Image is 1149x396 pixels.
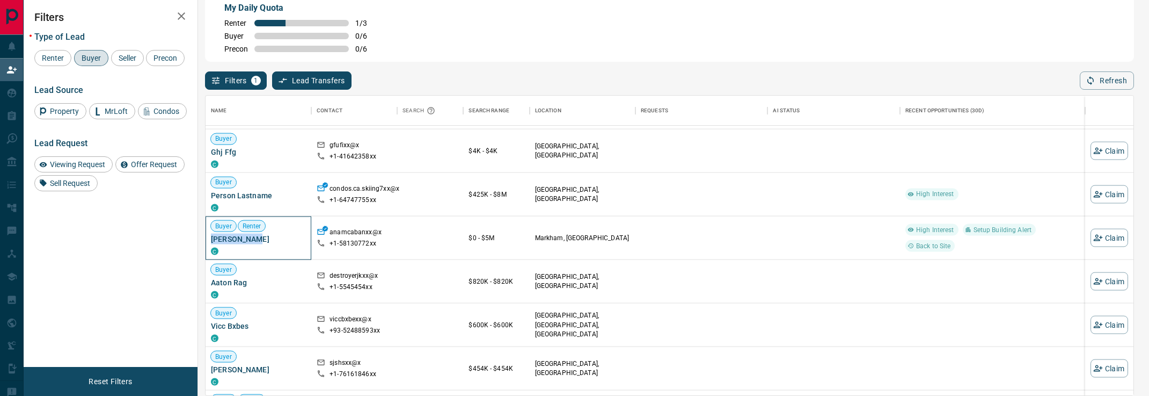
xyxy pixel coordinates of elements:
[330,370,376,379] p: +1- 76161846xx
[330,152,376,161] p: +1- 41642358xx
[912,190,958,199] span: High Interest
[330,227,382,239] p: anamcabanxx@x
[211,321,306,332] span: Vicc Bxbes
[211,221,236,231] span: Buyer
[211,178,236,187] span: Buyer
[469,146,524,156] p: $4K - $4K
[905,96,984,126] div: Recent Opportunities (30d)
[224,32,248,40] span: Buyer
[469,320,524,330] p: $600K - $600K
[535,233,630,242] p: Markham, [GEOGRAPHIC_DATA]
[211,265,236,274] span: Buyer
[330,283,372,292] p: +1- 5545454xx
[101,107,131,116] span: MrLoft
[34,138,87,148] span: Lead Request
[211,190,306,201] span: Person Lastname
[469,190,524,199] p: $425K - $8M
[34,156,113,172] div: Viewing Request
[211,308,236,318] span: Buyer
[224,45,248,53] span: Precon
[150,107,183,116] span: Condos
[211,234,306,244] span: [PERSON_NAME]
[330,358,361,370] p: sjshsxx@x
[252,77,260,84] span: 1
[641,96,668,126] div: Requests
[773,96,800,126] div: AI Status
[330,140,359,152] p: gfufixx@x
[330,326,380,335] p: +93- 52488593xx
[34,50,71,66] div: Renter
[969,225,1036,234] span: Setup Building Alert
[635,96,768,126] div: Requests
[1091,316,1128,334] button: Claim
[150,54,181,62] span: Precon
[46,107,83,116] span: Property
[78,54,105,62] span: Buyer
[138,103,187,119] div: Condos
[1091,142,1128,160] button: Claim
[330,184,399,195] p: condos.ca.skiing7xx@x
[238,221,266,231] span: Renter
[211,96,227,126] div: Name
[211,378,218,386] div: condos.ca
[912,241,955,250] span: Back to Site
[535,141,630,160] p: [GEOGRAPHIC_DATA], [GEOGRAPHIC_DATA]
[211,352,236,361] span: Buyer
[211,134,236,143] span: Buyer
[469,364,524,373] p: $454K - $454K
[900,96,1085,126] div: Recent Opportunities (30d)
[34,175,98,191] div: Sell Request
[330,271,378,282] p: destroyerjkxx@x
[224,19,248,27] span: Renter
[1091,272,1128,291] button: Claim
[34,32,85,42] span: Type of Lead
[535,359,630,378] p: [GEOGRAPHIC_DATA], [GEOGRAPHIC_DATA]
[535,272,630,290] p: [GEOGRAPHIC_DATA], [GEOGRAPHIC_DATA]
[530,96,635,126] div: Location
[912,225,958,234] span: High Interest
[111,50,144,66] div: Seller
[767,96,900,126] div: AI Status
[469,96,509,126] div: Search Range
[211,335,218,342] div: condos.ca
[355,32,379,40] span: 0 / 6
[535,96,561,126] div: Location
[317,96,342,126] div: Contact
[46,179,94,188] span: Sell Request
[205,71,267,90] button: Filters1
[330,315,371,326] p: viccbxbexx@x
[535,185,630,203] p: [GEOGRAPHIC_DATA], [GEOGRAPHIC_DATA]
[1091,185,1128,204] button: Claim
[311,96,397,126] div: Contact
[1091,359,1128,378] button: Claim
[535,311,630,339] p: [GEOGRAPHIC_DATA], [GEOGRAPHIC_DATA], [GEOGRAPHIC_DATA]
[224,2,379,15] p: My Daily Quota
[115,54,140,62] span: Seller
[206,96,311,126] div: Name
[127,160,181,169] span: Offer Request
[34,11,187,24] h2: Filters
[146,50,185,66] div: Precon
[469,233,524,243] p: $0 - $5M
[1080,71,1134,90] button: Refresh
[211,248,218,255] div: condos.ca
[272,71,352,90] button: Lead Transfers
[211,291,218,299] div: condos.ca
[115,156,185,172] div: Offer Request
[34,85,83,95] span: Lead Source
[211,364,306,375] span: [PERSON_NAME]
[89,103,135,119] div: MrLoft
[1091,229,1128,247] button: Claim
[469,277,524,286] p: $820K - $820K
[402,96,438,126] div: Search
[330,196,376,205] p: +1- 64747755xx
[463,96,529,126] div: Search Range
[330,239,376,248] p: +1- 58130772xx
[34,103,86,119] div: Property
[46,160,109,169] span: Viewing Request
[211,161,218,168] div: condos.ca
[82,372,139,391] button: Reset Filters
[38,54,68,62] span: Renter
[211,204,218,212] div: condos.ca
[355,45,379,53] span: 0 / 6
